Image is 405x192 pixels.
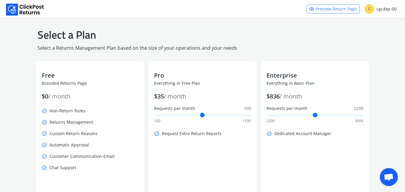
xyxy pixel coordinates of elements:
[306,4,360,13] a: visibilityPreview Return Page
[37,28,368,42] h1: Select a Plan
[42,141,47,149] span: check_circle
[48,92,70,100] span: / month
[154,129,159,138] span: check_circle
[42,129,138,138] p: Custom Return Reasons
[6,4,44,16] img: Logo
[42,107,138,115] p: Non-Return Rules
[42,164,138,172] p: Chat Support
[267,71,363,80] p: Enterprise
[42,92,138,101] p: $ 0
[42,118,47,126] span: check_circle
[154,129,251,138] p: Request Extra Return Reports
[267,92,363,101] p: $ 836
[154,80,251,86] p: Everything in Free Plan
[365,4,397,14] div: cgc4xp-00
[42,141,138,149] p: Automatic Approval
[267,80,363,86] p: Everything in Basic Plan
[267,105,363,111] label: Requests per month
[42,152,47,161] span: check_circle
[365,4,374,14] span: C
[267,129,272,138] span: check_circle
[243,119,251,123] span: 1500
[154,71,251,80] p: Pro
[42,80,138,86] p: Branded Returns Page
[244,105,251,111] span: 100
[154,119,160,123] span: 100
[37,44,368,52] p: Select a Returns Management Plan based on the size of your operations and your needs
[280,92,302,100] span: / month
[42,107,47,115] span: check_circle
[154,105,251,111] label: Requests per month
[267,129,363,138] p: Dedicated Account Manager
[380,168,398,186] a: Open chat
[164,92,186,100] span: / month
[154,92,251,101] p: $ 35
[42,129,47,138] span: check_circle
[42,71,138,80] p: Free
[42,118,138,126] p: Returns Management
[309,5,314,13] span: visibility
[354,105,363,111] span: 2200
[355,119,363,123] span: 5000
[42,152,138,161] p: Customer Communication-Email
[42,164,47,172] span: check_circle
[267,119,275,123] span: 2200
